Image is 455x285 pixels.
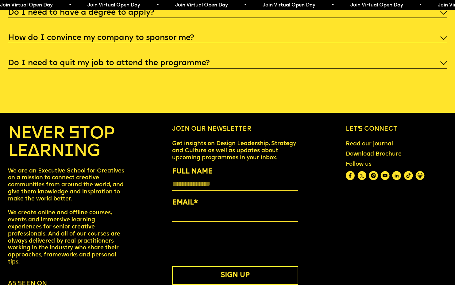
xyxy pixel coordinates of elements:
[172,141,298,161] p: Get insights on Design Leadership, Strategy and Culture as well as updates about upcoming program...
[342,138,396,151] a: Read our journal
[244,3,246,8] span: •
[8,168,125,266] p: We are an Executive School for Creatives on a mission to connect creative communities from around...
[8,60,210,66] h5: Do I need to quit my job to attend the programme?
[172,166,298,177] label: FULL NAME
[346,125,447,133] h6: Let’s connect
[8,125,125,160] h4: NEVER STOP LEARNING
[172,197,298,208] label: EMAIL
[172,266,298,284] button: SIGN UP
[342,148,405,161] a: Download Brochure
[68,3,71,8] span: •
[156,3,159,8] span: •
[8,35,194,41] h5: How do I convince my company to sponsor me?
[419,3,422,8] span: •
[172,125,298,133] h6: Join our newsletter
[172,233,265,257] iframe: reCAPTCHA
[346,161,425,168] div: Follow us
[8,10,154,16] h5: Do I need to have a degree to apply?
[331,3,334,8] span: •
